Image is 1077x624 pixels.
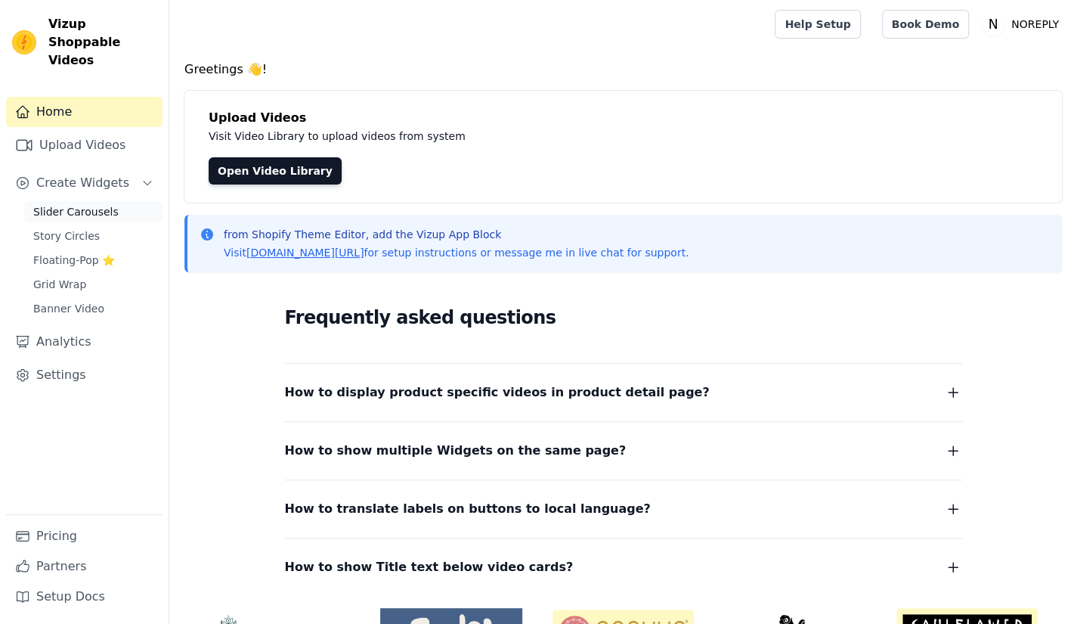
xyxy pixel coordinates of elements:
h2: Frequently asked questions [285,303,962,333]
button: Create Widgets [6,168,162,198]
a: Story Circles [24,225,162,247]
p: from Shopify Theme Editor, add the Vizup App Block [224,227,689,242]
span: Grid Wrap [33,277,86,292]
span: Story Circles [33,228,100,244]
button: How to translate labels on buttons to local language? [285,498,962,520]
a: Upload Videos [6,130,162,160]
a: Analytics [6,327,162,357]
span: Floating-Pop ⭐ [33,253,115,268]
a: Open Video Library [209,157,342,185]
span: Banner Video [33,301,104,316]
a: Slider Carousels [24,201,162,222]
a: Help Setup [775,10,860,39]
a: Pricing [6,521,162,551]
span: Slider Carousels [33,204,119,219]
a: Setup Docs [6,582,162,612]
button: How to display product specific videos in product detail page? [285,382,962,403]
span: How to show Title text below video cards? [285,557,574,578]
button: How to show multiple Widgets on the same page? [285,440,962,461]
img: Vizup [12,30,36,54]
a: Partners [6,551,162,582]
a: Book Demo [882,10,969,39]
span: How to translate labels on buttons to local language? [285,498,651,520]
text: N [989,17,998,32]
span: How to show multiple Widgets on the same page? [285,440,627,461]
p: Visit for setup instructions or message me in live chat for support. [224,245,689,260]
p: NOREPLY [1005,11,1065,38]
button: How to show Title text below video cards? [285,557,962,578]
a: Settings [6,360,162,390]
a: Home [6,97,162,127]
a: [DOMAIN_NAME][URL] [246,247,364,259]
a: Grid Wrap [24,274,162,295]
a: Floating-Pop ⭐ [24,250,162,271]
h4: Greetings 👋! [184,61,1062,79]
p: Visit Video Library to upload videos from system [209,127,886,145]
button: N NOREPLY [981,11,1065,38]
span: Vizup Shoppable Videos [48,15,156,70]
a: Banner Video [24,298,162,319]
span: How to display product specific videos in product detail page? [285,382,710,403]
h4: Upload Videos [209,109,1038,127]
span: Create Widgets [36,174,129,192]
